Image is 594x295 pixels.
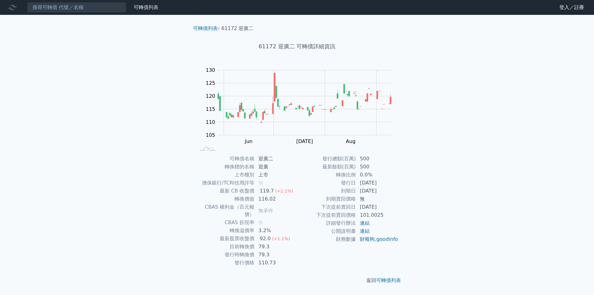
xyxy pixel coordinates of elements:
[356,195,398,203] td: 無
[297,211,356,219] td: 下次提前賣回價格
[244,138,252,144] tspan: Jun
[297,227,356,235] td: 公開說明書
[272,236,290,241] span: (+1.1%)
[297,235,356,243] td: 財務數據
[196,163,255,171] td: 轉換標的名稱
[255,155,297,163] td: 迎廣二
[196,203,255,219] td: CBAS 權利金（百元報價）
[376,236,398,242] a: goodinfo
[206,106,215,112] tspan: 115
[255,227,297,235] td: 3.2%
[196,187,255,195] td: 最新 CB 收盤價
[297,195,356,203] td: 到期賣回價格
[203,67,401,144] g: Chart
[196,227,255,235] td: 轉換溢價率
[196,251,255,259] td: 發行時轉換價
[297,155,356,163] td: 發行總額(百萬)
[360,220,370,226] a: 連結
[255,251,297,259] td: 79.3
[356,187,398,195] td: [DATE]
[255,171,297,179] td: 上市
[258,187,275,195] div: 119.7
[196,195,255,203] td: 轉換價值
[297,219,356,227] td: 詳細發行辦法
[206,80,215,86] tspan: 125
[218,73,391,123] g: Series
[297,179,356,187] td: 發行日
[275,189,293,193] span: (+2.1%)
[356,211,398,219] td: 101.0025
[258,208,273,214] span: 無承作
[193,25,218,31] a: 可轉債列表
[196,219,255,227] td: CBAS 折現率
[356,171,398,179] td: 0.0%
[206,93,215,99] tspan: 120
[27,2,126,13] input: 搜尋可轉債 代號／名稱
[346,138,355,144] tspan: Aug
[196,235,255,243] td: 最新股票收盤價
[222,25,254,32] li: 61172 迎廣二
[296,138,313,144] tspan: [DATE]
[206,67,215,73] tspan: 130
[356,155,398,163] td: 500
[196,179,255,187] td: 擔保銀行/TCRI信用評等
[356,235,398,243] td: ,
[297,203,356,211] td: 下次提前賣回日
[356,203,398,211] td: [DATE]
[196,155,255,163] td: 可轉債名稱
[376,277,401,283] a: 可轉債列表
[134,4,158,10] a: 可轉債列表
[206,132,215,138] tspan: 105
[196,259,255,267] td: 發行價格
[258,180,263,186] span: 無
[297,171,356,179] td: 轉換比例
[255,243,297,251] td: 79.3
[258,219,263,225] span: 無
[196,171,255,179] td: 上市櫃別
[188,42,406,51] h1: 61172 迎廣二 可轉債詳細資訊
[360,228,370,234] a: 連結
[360,236,375,242] a: 財報狗
[196,243,255,251] td: 目前轉換價
[255,195,297,203] td: 116.02
[356,163,398,171] td: 500
[554,2,589,12] a: 登入／註冊
[258,235,272,242] div: 92.0
[188,277,406,284] p: 返回
[206,119,215,125] tspan: 110
[297,187,356,195] td: 到期日
[255,163,297,171] td: 迎廣
[255,259,297,267] td: 110.73
[297,163,356,171] td: 最新餘額(百萬)
[193,25,220,32] li: ›
[356,179,398,187] td: [DATE]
